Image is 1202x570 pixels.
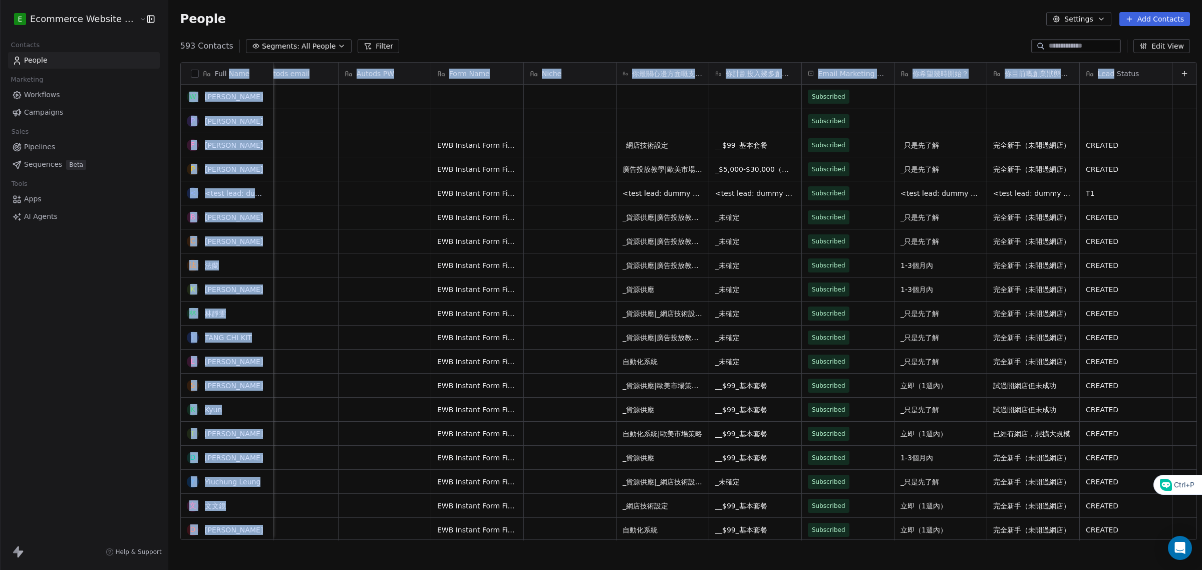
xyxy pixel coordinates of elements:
[623,357,703,367] span: 自動化系統
[1046,12,1111,26] button: Settings
[715,477,795,487] span: _未確定
[623,381,703,391] span: _貨源供應|歐美市場策略|自動化系統
[715,381,795,391] span: __$99_基本套餐
[7,72,48,87] span: Marketing
[205,141,263,149] a: [PERSON_NAME]
[894,63,987,84] div: 你希望幾時開始？
[802,63,894,84] div: Email Marketing Consent
[900,357,981,367] span: _只是先了解
[900,477,981,487] span: _只是先了解
[437,381,517,391] span: EWB Instant Form Final
[812,164,845,174] span: Subscribed
[190,236,195,246] div: C
[715,429,795,439] span: __$99_基本套餐
[437,188,517,198] span: EWB Instant Form Final
[181,85,273,540] div: grid
[812,381,845,391] span: Subscribed
[180,40,233,52] span: 593 Contacts
[623,140,703,150] span: _網店技術設定
[189,308,196,319] div: 林
[1086,188,1166,198] span: T1
[190,116,194,126] div: P
[190,284,195,295] div: K
[623,429,703,439] span: 自動化系統|歐美市場策略
[623,453,703,463] span: _貨源供應
[1086,381,1166,391] span: CREATED
[1086,453,1166,463] span: CREATED
[812,429,845,439] span: Subscribed
[812,405,845,415] span: Subscribed
[900,429,981,439] span: 立即（1週內）
[1086,405,1166,415] span: CREATED
[993,236,1073,246] span: 完全新手（未開過網店）
[8,208,160,225] a: AI Agents
[1098,69,1139,79] span: Lead Status
[993,333,1073,343] span: 完全新手（未開過網店）
[205,502,226,510] a: 文文鏡
[205,334,252,342] a: TANG CHI KIT
[205,310,226,318] a: 林靜雯
[437,164,517,174] span: EWB Instant Form Final
[993,212,1073,222] span: 完全新手（未開過網店）
[900,501,981,511] span: 立即（1週內）
[623,284,703,295] span: _貨源供應
[623,525,703,535] span: 自動化系統
[205,430,263,438] a: [PERSON_NAME]
[205,478,260,486] a: Yiuchung Leung
[715,164,795,174] span: _$5,000-$30,000（教練指導）
[30,13,137,26] span: Ecommerce Website Builder
[812,212,845,222] span: Subscribed
[437,405,517,415] span: EWB Instant Form Final
[632,69,703,79] span: 你最關心邊方面嘅支援？ (多選)
[1086,333,1166,343] span: CREATED
[993,501,1073,511] span: 完全新手（未開過網店）
[8,156,160,173] a: SequencesBeta
[7,38,44,53] span: Contacts
[812,477,845,487] span: Subscribed
[715,309,795,319] span: _未確定
[900,405,981,415] span: _只是先了解
[993,260,1073,270] span: 完全新手（未開過網店）
[715,236,795,246] span: _未確定
[205,526,263,534] a: [PERSON_NAME]
[900,284,981,295] span: 1-3個月內
[1086,309,1166,319] span: CREATED
[993,453,1073,463] span: 完全新手（未開過網店）
[900,260,981,270] span: 1-3個月內
[205,382,263,390] a: [PERSON_NAME]
[437,212,517,222] span: EWB Instant Form Final
[357,69,394,79] span: Autods PW
[993,405,1073,415] span: 試過開網店但未成功
[1168,536,1192,560] div: Open Intercom Messenger
[542,69,562,79] span: Niche
[8,191,160,207] a: Apps
[715,357,795,367] span: _未確定
[524,63,616,84] div: Niche
[437,333,517,343] span: EWB Instant Form Final
[993,525,1073,535] span: 完全新手（未開過網店）
[812,92,845,102] span: Subscribed
[339,63,431,84] div: Autods PW
[1086,429,1166,439] span: CREATED
[190,212,195,222] div: B
[623,212,703,222] span: _貨源供應|廣告投放教學|_網店技術設定|自動化系統|[GEOGRAPHIC_DATA]策略
[106,548,162,556] a: Help & Support
[900,453,981,463] span: 1-3個月內
[437,309,517,319] span: EWB Instant Form Final
[205,454,263,462] a: [PERSON_NAME]
[205,165,263,173] a: [PERSON_NAME]
[24,142,55,152] span: Pipelines
[900,236,981,246] span: _只是先了解
[812,333,845,343] span: Subscribed
[190,164,194,174] div: P
[205,93,263,101] a: [PERSON_NAME]
[431,63,523,84] div: Form Name
[900,212,981,222] span: _只是先了解
[12,11,133,28] button: EEcommerce Website Builder
[900,333,981,343] span: _只是先了解
[205,213,263,221] a: [PERSON_NAME]
[900,381,981,391] span: 立即（1週內）
[1086,284,1166,295] span: CREATED
[900,188,981,198] span: <test lead: dummy data for 你希望幾時開始？>
[24,211,58,222] span: AI Agents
